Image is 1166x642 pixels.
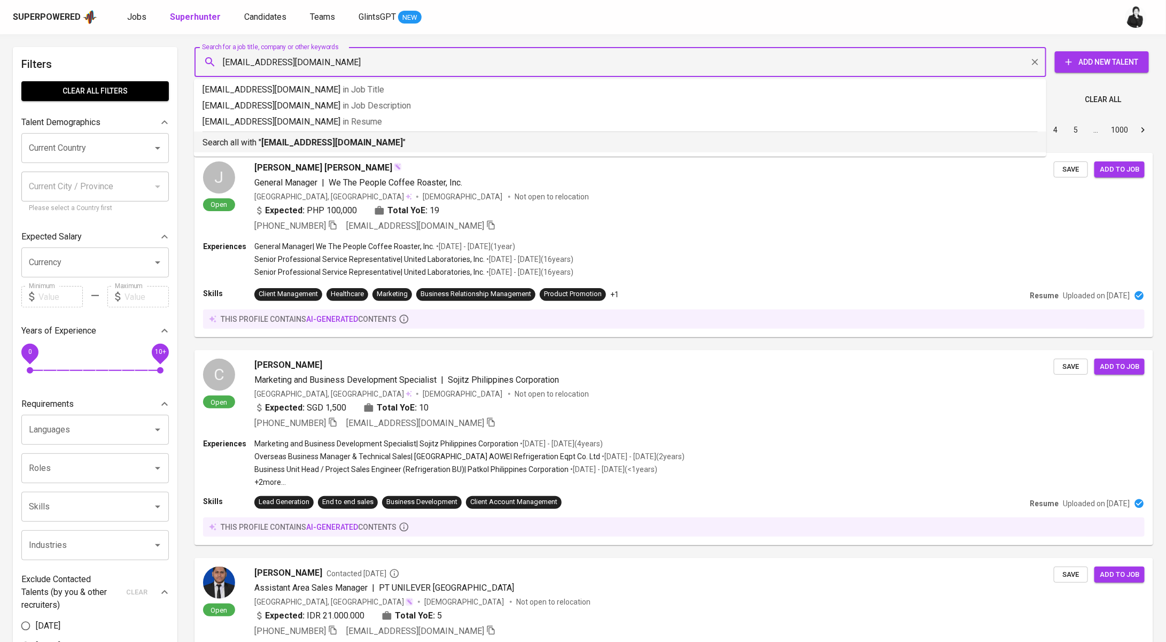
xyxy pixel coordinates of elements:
[254,177,317,188] span: General Manager
[254,583,368,593] span: Assistant Area Sales Manager
[21,573,120,612] p: Exclude Contacted Talents (by you & other recruiters)
[127,11,149,24] a: Jobs
[221,522,397,532] p: this profile contains contents
[203,115,1038,128] p: [EMAIL_ADDRESS][DOMAIN_NAME]
[254,477,685,488] p: +2 more ...
[203,136,1038,149] p: Search all with " "
[203,288,254,299] p: Skills
[372,582,375,594] span: |
[265,204,305,217] b: Expected:
[125,286,169,307] input: Value
[195,350,1153,545] a: COpen[PERSON_NAME]Marketing and Business Development Specialist|Sojitz Philippines Corporation[GE...
[203,359,235,391] div: C
[395,609,435,622] b: Total YoE:
[28,349,32,356] span: 0
[203,99,1038,112] p: [EMAIL_ADDRESS][DOMAIN_NAME]
[518,438,603,449] p: • [DATE] - [DATE] ( 4 years )
[21,112,169,133] div: Talent Demographics
[1055,51,1149,73] button: Add New Talent
[419,401,429,414] span: 10
[254,221,326,231] span: [PHONE_NUMBER]
[485,254,573,265] p: • [DATE] - [DATE] ( 16 years )
[150,499,165,514] button: Open
[1047,121,1064,138] button: Go to page 4
[1100,361,1139,373] span: Add to job
[21,573,169,612] div: Exclude Contacted Talents (by you & other recruiters)clear
[610,289,619,300] p: +1
[1063,498,1130,509] p: Uploaded on [DATE]
[254,438,518,449] p: Marketing and Business Development Specialist | Sojitz Philippines Corporation
[544,289,602,299] div: Product Promotion
[405,598,414,606] img: magic_wand.svg
[254,191,412,202] div: [GEOGRAPHIC_DATA], [GEOGRAPHIC_DATA]
[448,375,559,385] span: Sojitz Philippines Corporation
[516,597,590,607] p: Not open to relocation
[437,609,442,622] span: 5
[1100,164,1139,176] span: Add to job
[170,12,221,22] b: Superhunter
[21,398,74,411] p: Requirements
[21,81,169,101] button: Clear All filters
[244,11,289,24] a: Candidates
[170,11,223,24] a: Superhunter
[434,241,515,252] p: • [DATE] - [DATE] ( 1 year )
[207,200,232,209] span: Open
[327,568,400,579] span: Contacted [DATE]
[150,422,165,437] button: Open
[1087,125,1105,135] div: …
[343,117,382,127] span: in Resume
[1081,90,1125,110] button: Clear All
[21,56,169,73] h6: Filters
[343,84,384,95] span: in Job Title
[306,315,358,323] span: AI-generated
[259,497,309,507] div: Lead Generation
[265,401,305,414] b: Expected:
[1059,164,1083,176] span: Save
[150,461,165,476] button: Open
[154,349,166,356] span: 10+
[21,116,100,129] p: Talent Demographics
[259,289,318,299] div: Client Management
[1108,121,1131,138] button: Go to page 1000
[389,568,400,579] svg: By Batam recruiter
[377,401,417,414] b: Total YoE:
[38,286,83,307] input: Value
[1054,359,1088,375] button: Save
[203,438,254,449] p: Experiences
[322,176,324,189] span: |
[254,567,322,579] span: [PERSON_NAME]
[254,451,600,462] p: Overseas Business Manager & Technical Sales | [GEOGRAPHIC_DATA] AOWEI Refrigeration Eqpt Co. Ltd
[254,254,485,265] p: Senior Professional Service Representative | United Laboratories, Inc.
[21,324,96,337] p: Years of Experience
[346,221,484,231] span: [EMAIL_ADDRESS][DOMAIN_NAME]
[150,255,165,270] button: Open
[1125,6,1147,28] img: medwi@glints.com
[485,267,573,277] p: • [DATE] - [DATE] ( 16 years )
[423,389,504,399] span: [DEMOGRAPHIC_DATA]
[21,230,82,243] p: Expected Salary
[1134,121,1152,138] button: Go to next page
[265,609,305,622] b: Expected:
[386,497,457,507] div: Business Development
[1054,161,1088,178] button: Save
[379,583,514,593] span: PT UNILEVER [GEOGRAPHIC_DATA]
[387,204,427,217] b: Total YoE:
[21,320,169,342] div: Years of Experience
[150,538,165,553] button: Open
[150,141,165,156] button: Open
[203,241,254,252] p: Experiences
[421,289,531,299] div: Business Relationship Management
[254,609,364,622] div: IDR 21.000.000
[964,121,1153,138] nav: pagination navigation
[310,11,337,24] a: Teams
[254,597,414,607] div: [GEOGRAPHIC_DATA], [GEOGRAPHIC_DATA]
[1063,290,1130,301] p: Uploaded on [DATE]
[254,161,392,174] span: [PERSON_NAME] [PERSON_NAME]
[127,12,146,22] span: Jobs
[254,389,412,399] div: [GEOGRAPHIC_DATA], [GEOGRAPHIC_DATA]
[515,191,589,202] p: Not open to relocation
[1100,569,1139,581] span: Add to job
[1067,121,1084,138] button: Go to page 5
[377,289,408,299] div: Marketing
[393,163,402,171] img: magic_wand.svg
